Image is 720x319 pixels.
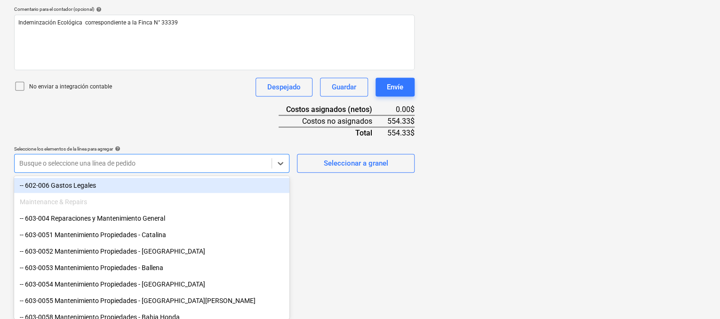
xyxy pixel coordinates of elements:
div: Costos asignados (netos) [279,104,387,115]
button: Despejado [256,78,312,96]
span: help [113,146,120,152]
div: 554.33$ [387,115,415,127]
div: Despejado [267,81,301,93]
div: -- 603-004 Reparaciones y Mantenimiento General [14,211,289,226]
div: Maintenance & Repairs [14,194,289,209]
div: -- 603-0055 Mantenimiento Propiedades - [GEOGRAPHIC_DATA][PERSON_NAME] [14,293,289,308]
div: Guardar [332,81,356,93]
div: -- 603-0054 Mantenimiento Propiedades - Punta Brava [14,277,289,292]
div: Seleccionar a granel [323,157,388,169]
span: help [94,7,102,12]
div: Comentario para el contador (opcional) [14,6,415,12]
div: Seleccione los elementos de la línea para agregar [14,146,289,152]
div: Widget de chat [673,274,720,319]
iframe: Chat Widget [673,274,720,319]
div: -- 603-0053 Mantenimiento Propiedades - Ballena [14,260,289,275]
div: Costos no asignados [279,115,387,127]
button: Seleccionar a granel [297,154,415,173]
div: -- 603-0051 Mantenimiento Propiedades - Catalina [14,227,289,242]
p: No enviar a integración contable [29,83,112,91]
div: 0.00$ [387,104,415,115]
div: -- 603-0052 Mantenimiento Propiedades - [GEOGRAPHIC_DATA] [14,244,289,259]
div: Envíe [387,81,403,93]
div: -- 603-0054 Mantenimiento Propiedades - [GEOGRAPHIC_DATA] [14,277,289,292]
div: -- 603-0052 Mantenimiento Propiedades - Morro Negrito [14,244,289,259]
span: Indeminzación Ecológica correspondiente a la Finca N° 33339 [18,19,178,26]
button: Envíe [376,78,415,96]
button: Guardar [320,78,368,96]
div: Total [279,127,387,138]
div: -- 602-006 Gastos Legales [14,178,289,193]
div: -- 603-0055 Mantenimiento Propiedades - San Lorenzo [14,293,289,308]
div: 554.33$ [387,127,415,138]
